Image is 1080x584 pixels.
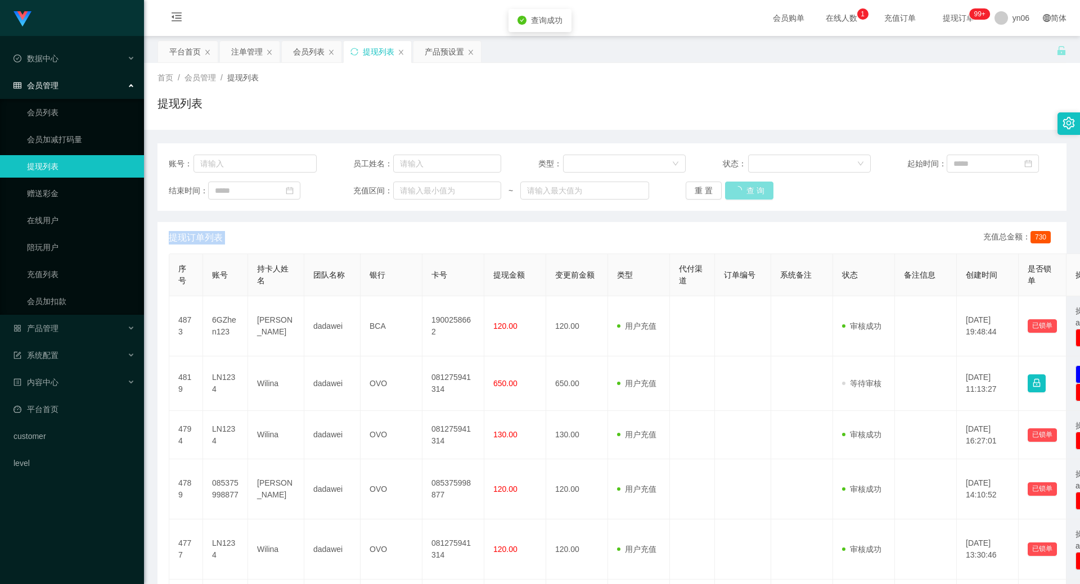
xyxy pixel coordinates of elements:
[842,545,881,554] span: 审核成功
[304,411,361,459] td: dadawei
[467,49,474,56] i: 图标: close
[169,296,203,356] td: 4873
[398,49,404,56] i: 图标: close
[493,545,517,554] span: 120.00
[169,519,203,580] td: 4777
[13,81,58,90] span: 会员管理
[617,270,633,279] span: 类型
[780,270,812,279] span: 系统备注
[361,519,422,580] td: OVO
[27,101,135,124] a: 会员列表
[27,209,135,232] a: 在线用户
[966,270,997,279] span: 创建时间
[857,160,864,168] i: 图标: down
[13,82,21,89] i: 图标: table
[501,185,520,197] span: ~
[203,459,248,519] td: 085375998877
[13,378,21,386] i: 图标: profile
[546,411,608,459] td: 130.00
[361,296,422,356] td: BCA
[248,519,304,580] td: Wilina
[13,55,21,62] i: 图标: check-circle-o
[957,296,1019,356] td: [DATE] 19:48:44
[820,14,863,22] span: 在线人数
[304,519,361,580] td: dadawei
[27,290,135,313] a: 会员加扣款
[861,8,865,20] p: 1
[907,158,947,170] span: 起始时间：
[546,356,608,411] td: 650.00
[248,296,304,356] td: [PERSON_NAME]
[1028,482,1057,496] button: 已锁单
[1028,319,1057,333] button: 已锁单
[13,398,135,420] a: 图标: dashboard平台首页
[169,41,201,62] div: 平台首页
[361,411,422,459] td: OVO
[27,155,135,178] a: 提现列表
[672,160,679,168] i: 图标: down
[842,322,881,331] span: 审核成功
[493,430,517,439] span: 130.00
[1028,542,1057,556] button: 已锁单
[879,14,921,22] span: 充值订单
[857,8,868,20] sup: 1
[617,430,656,439] span: 用户充值
[157,73,173,82] span: 首页
[493,270,525,279] span: 提现金额
[13,351,58,360] span: 系统配置
[520,182,649,200] input: 请输入最大值为
[27,236,135,259] a: 陪玩用户
[517,16,526,25] i: icon: check-circle
[169,356,203,411] td: 4819
[286,187,294,194] i: 图标: calendar
[493,485,517,494] span: 120.00
[13,11,31,27] img: logo.9652507e.png
[422,411,484,459] td: 081275941314
[13,378,58,387] span: 内容中心
[393,182,501,200] input: 请输入最小值为
[178,264,186,285] span: 序号
[422,459,484,519] td: 085375998877
[724,270,755,279] span: 订单编号
[220,73,223,82] span: /
[157,1,196,37] i: 图标: menu-fold
[13,452,135,474] a: level
[1056,46,1066,56] i: 图标: unlock
[13,324,58,333] span: 产品管理
[184,73,216,82] span: 会员管理
[842,270,858,279] span: 状态
[304,356,361,411] td: dadawei
[957,356,1019,411] td: [DATE] 11:13:27
[957,519,1019,580] td: [DATE] 13:30:46
[212,270,228,279] span: 账号
[227,73,259,82] span: 提现列表
[617,485,656,494] span: 用户充值
[266,49,273,56] i: 图标: close
[555,270,595,279] span: 变更前金额
[937,14,980,22] span: 提现订单
[353,158,393,170] span: 员工姓名：
[204,49,211,56] i: 图标: close
[679,264,703,285] span: 代付渠道
[957,411,1019,459] td: [DATE] 16:27:01
[13,425,135,447] a: customer
[686,182,722,200] button: 重 置
[617,379,656,388] span: 用户充值
[363,41,394,62] div: 提现列表
[393,155,501,173] input: 请输入
[1028,374,1046,392] button: 图标: lock
[203,356,248,411] td: LN1234
[231,41,263,62] div: 注单管理
[248,411,304,459] td: Wilina
[1024,160,1032,167] i: 图标: calendar
[27,263,135,286] a: 充值列表
[361,356,422,411] td: OVO
[13,324,21,332] i: 图标: appstore-o
[842,430,881,439] span: 审核成功
[13,351,21,359] i: 图标: form
[531,16,562,25] span: 查询成功
[169,231,223,245] span: 提现订单列表
[304,296,361,356] td: dadawei
[546,519,608,580] td: 120.00
[248,356,304,411] td: Wilina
